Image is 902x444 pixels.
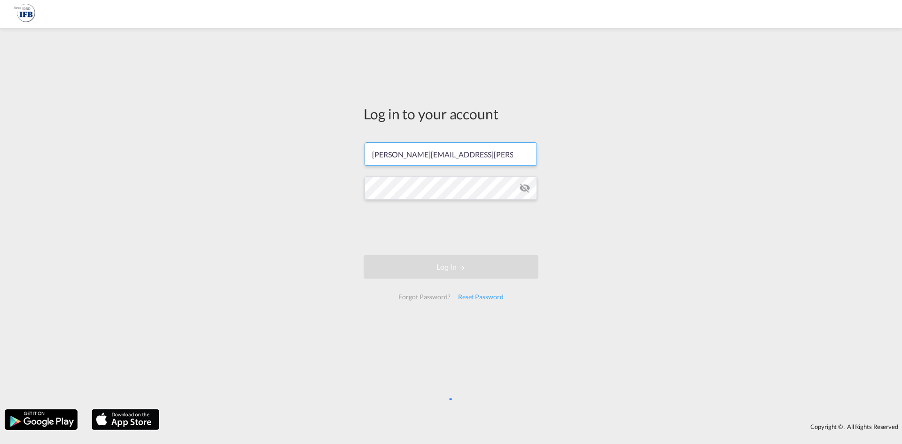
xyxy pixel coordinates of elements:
img: apple.png [91,408,160,431]
img: google.png [4,408,78,431]
input: Enter email/phone number [365,142,537,166]
div: Forgot Password? [395,288,454,305]
div: Copyright © . All Rights Reserved [164,419,902,435]
md-icon: icon-eye-off [519,182,530,194]
div: Log in to your account [364,104,538,124]
iframe: reCAPTCHA [380,209,522,246]
img: 1f261f00256b11eeaf3d89493e6660f9.png [14,4,35,25]
button: LOGIN [364,255,538,279]
div: Reset Password [454,288,507,305]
